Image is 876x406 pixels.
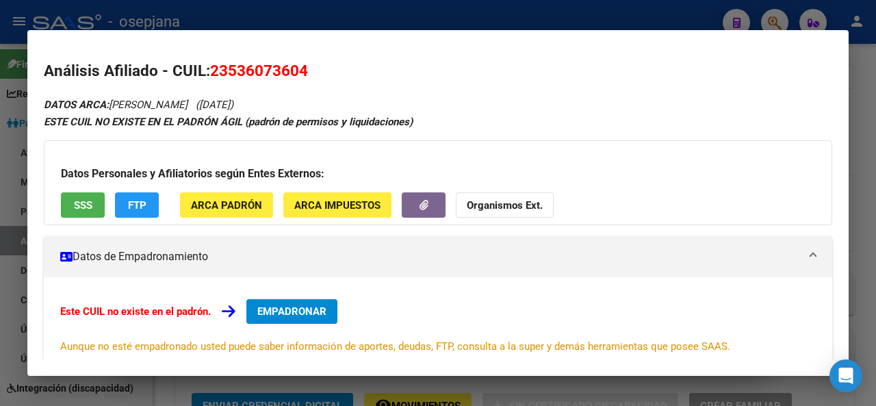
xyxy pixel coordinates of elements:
[44,99,188,111] span: [PERSON_NAME]
[74,199,92,212] span: SSS
[294,199,381,212] span: ARCA Impuestos
[60,249,799,265] mat-panel-title: Datos de Empadronamiento
[196,99,233,111] span: ([DATE])
[44,60,832,83] h2: Análisis Afiliado - CUIL:
[60,340,730,353] span: Aunque no esté empadronado usted puede saber información de aportes, deudas, FTP, consulta a la s...
[191,199,262,212] span: ARCA Padrón
[44,236,832,277] mat-expansion-panel-header: Datos de Empadronamiento
[829,359,862,392] div: Open Intercom Messenger
[180,192,273,218] button: ARCA Padrón
[44,277,832,376] div: Datos de Empadronamiento
[128,199,146,212] span: FTP
[44,99,109,111] strong: DATOS ARCA:
[283,192,391,218] button: ARCA Impuestos
[456,192,554,218] button: Organismos Ext.
[246,299,337,324] button: EMPADRONAR
[257,305,326,318] span: EMPADRONAR
[60,305,211,318] strong: Este CUIL no existe en el padrón.
[61,166,815,182] h3: Datos Personales y Afiliatorios según Entes Externos:
[467,199,543,212] strong: Organismos Ext.
[44,116,413,128] strong: ESTE CUIL NO EXISTE EN EL PADRÓN ÁGIL (padrón de permisos y liquidaciones)
[210,62,308,79] span: 23536073604
[115,192,159,218] button: FTP
[61,192,105,218] button: SSS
